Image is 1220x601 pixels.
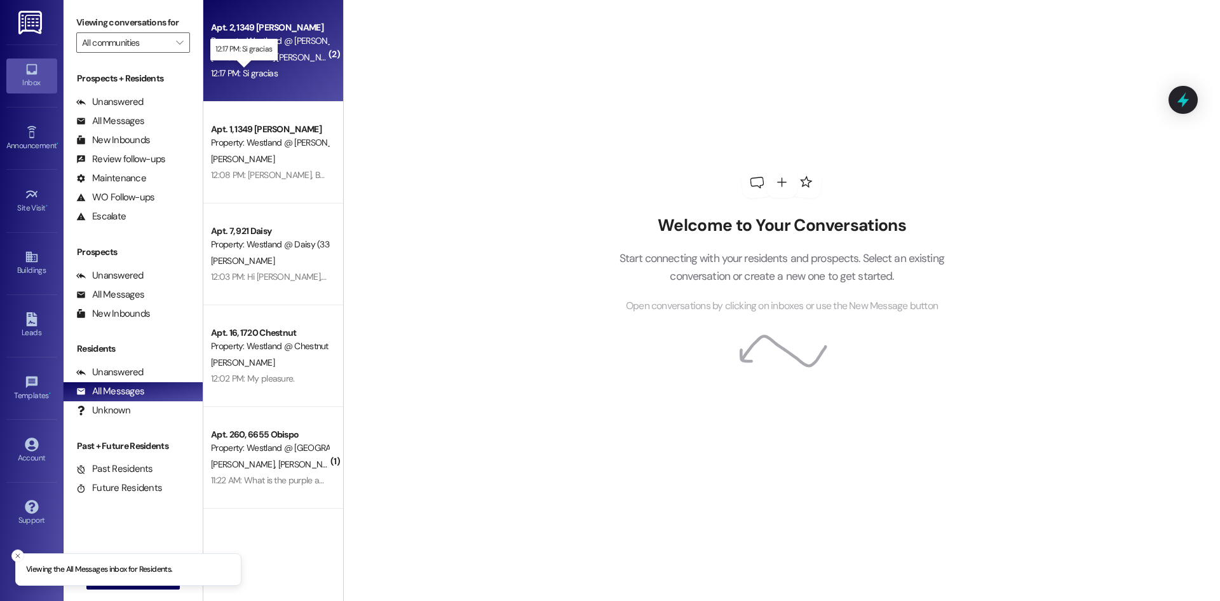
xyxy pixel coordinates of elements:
p: Start connecting with your residents and prospects. Select an existing conversation or create a n... [600,249,963,286]
img: ResiDesk Logo [18,11,44,34]
a: Support [6,496,57,530]
a: Buildings [6,246,57,280]
div: Future Residents [76,481,162,495]
div: Unanswered [76,366,144,379]
div: 12:17 PM: Si gracias [211,67,278,79]
p: Viewing the All Messages inbox for Residents. [26,564,172,576]
span: [PERSON_NAME] [211,255,274,266]
div: Apt. 1, 1349 [PERSON_NAME] [211,123,329,136]
div: Apt. 7, 921 Daisy [211,225,329,238]
a: Leads [6,308,57,343]
div: Property: Westland @ Daisy (3309) [211,238,329,251]
i:  [176,38,183,48]
span: • [57,139,58,148]
div: Unknown [76,404,130,417]
div: 12:02 PM: My pleasure. [211,373,295,384]
div: Review follow-ups [76,153,165,166]
div: Apt. 16, 1720 Chestnut [211,326,329,340]
div: Property: Westland @ [PERSON_NAME] (3310) [211,34,329,48]
div: Past + Future Residents [64,439,203,453]
div: 11:22 AM: What is the purple and green zone [211,474,372,486]
div: Unanswered [76,269,144,282]
label: Viewing conversations for [76,13,190,32]
p: 12:17 PM: Si gracias [215,44,273,55]
div: Prospects + Residents [64,72,203,85]
a: Account [6,434,57,468]
span: [PERSON_NAME] [PERSON_NAME] [211,52,344,63]
div: All Messages [76,385,144,398]
span: • [49,389,51,398]
div: Property: Westland @ Chestnut (3366) [211,340,329,353]
div: Escalate [76,210,126,223]
div: Property: Westland @ [GEOGRAPHIC_DATA] (3388) [211,441,329,455]
div: Residents [64,342,203,356]
a: Templates • [6,371,57,406]
span: [PERSON_NAME] [211,357,274,368]
span: Open conversations by clicking on inboxes or use the New Message button [626,298,938,314]
div: Maintenance [76,172,146,185]
div: WO Follow-ups [76,191,154,204]
div: Apt. 2, 1349 [PERSON_NAME] [211,21,329,34]
div: All Messages [76,288,144,301]
div: 12:03 PM: Hi [PERSON_NAME], good afternoon. It's [PERSON_NAME]. I am following up with you to kno... [211,271,895,282]
div: Apt. 260, 6655 Obispo [211,428,329,441]
div: 12:08 PM: [PERSON_NAME], Buenas trades. Cuantos espacio de almacenaiento esta usando usted? [211,169,578,181]
div: Unanswered [76,95,144,109]
button: Close toast [11,549,24,562]
div: New Inbounds [76,134,150,147]
div: Past Residents [76,462,153,476]
a: Site Visit • [6,184,57,218]
span: [PERSON_NAME] [211,459,278,470]
span: [PERSON_NAME] [278,459,341,470]
div: Property: Westland @ [PERSON_NAME] (3310) [211,136,329,149]
h2: Welcome to Your Conversations [600,216,963,236]
span: [PERSON_NAME] [211,153,274,165]
div: New Inbounds [76,307,150,321]
a: Inbox [6,59,57,93]
span: • [46,202,48,211]
div: All Messages [76,114,144,128]
div: Prospects [64,245,203,259]
input: All communities [82,32,170,53]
